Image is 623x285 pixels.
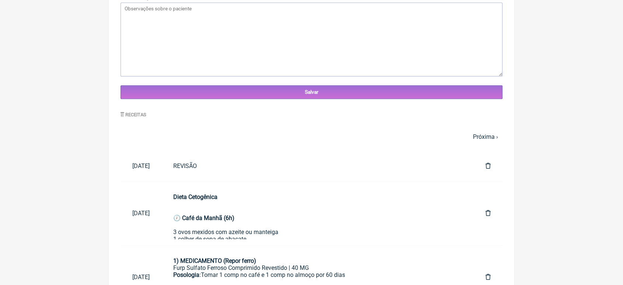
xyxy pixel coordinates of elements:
input: Salvar [121,85,502,99]
div: REVISÃO [173,162,462,169]
a: [DATE] [121,204,161,223]
strong: 1) MEDICAMENTO (Repor ferro) [173,257,256,264]
a: [DATE] [121,157,161,175]
a: Próxima › [473,133,498,140]
strong: Posologia [173,271,199,278]
a: Dieta Cetogênica🕖 Café da Manhã (6h)3 ovos mexidos com azeite ou manteiga1 colher de sopa de abac... [161,188,474,239]
strong: Dieta Cetogênica [173,193,217,200]
nav: pager [121,129,502,145]
label: Receitas [121,112,146,117]
div: Furp Sulfato Ferroso Comprimido Revestido | 40 MG [173,264,462,271]
a: REVISÃO [161,157,474,175]
div: 3 ovos mexidos com azeite ou manteiga 1 colher de sopa de abacate Café preto sem açúcar (adoçante) [173,214,462,257]
strong: 🕖 Café da Manhã (6h) [173,214,234,222]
